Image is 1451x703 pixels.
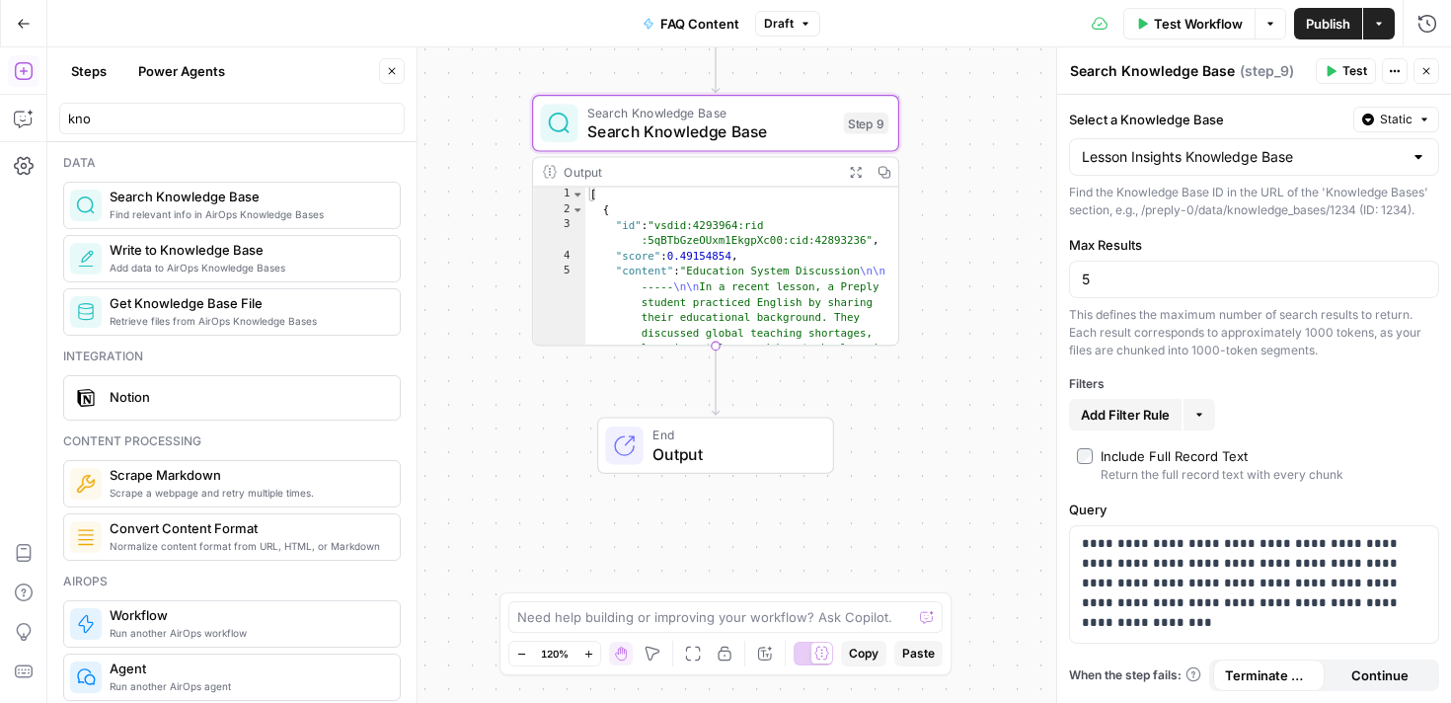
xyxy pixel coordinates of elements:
button: Static [1353,107,1439,132]
div: Content processing [63,432,401,450]
input: Lesson Insights Knowledge Base [1082,147,1403,167]
div: This defines the maximum number of search results to return. Each result corresponds to approxima... [1069,306,1439,359]
div: Output [564,162,834,181]
div: 3 [533,218,585,249]
div: Filters [1069,375,1439,393]
textarea: Search Knowledge Base [1070,61,1235,81]
span: Copy [849,645,878,663]
img: o3r9yhbrn24ooq0tey3lueqptmfj [76,527,96,547]
div: Find the Knowledge Base ID in the URL of the 'Knowledge Bases' section, e.g., /preply-0/data/know... [1069,184,1439,219]
button: Draft [755,11,820,37]
span: Draft [764,15,794,33]
a: When the step fails: [1069,666,1201,684]
span: Test [1342,62,1367,80]
button: Paste [894,641,943,666]
span: Write to Knowledge Base [110,240,384,260]
span: Notion [110,387,384,407]
button: Add Filter Rule [1069,399,1182,430]
span: Search Knowledge Base [587,119,834,143]
div: 1 [533,188,585,203]
div: Data [63,154,401,172]
span: FAQ Content [660,14,739,34]
span: Add data to AirOps Knowledge Bases [110,260,384,275]
span: Normalize content format from URL, HTML, or Markdown [110,538,384,554]
span: Run another AirOps agent [110,678,384,694]
img: jlmgu399hrhymlku2g1lv3es8mdc [76,474,96,494]
span: Static [1380,111,1413,128]
input: Include Full Record TextReturn the full record text with every chunk [1077,448,1093,464]
span: Continue [1351,665,1409,685]
button: Steps [59,55,118,87]
span: Scrape Markdown [110,465,384,485]
div: Search Knowledge BaseSearch Knowledge BaseStep 9Output[ { "id":"vsdid:4293964:rid :5qBTbGzeOUxm1E... [532,95,899,346]
span: Toggle code folding, rows 2 through 18 [572,202,584,218]
span: Search Knowledge Base [587,103,834,121]
label: Select a Knowledge Base [1069,110,1345,129]
span: Agent [110,659,384,678]
img: Notion_app_logo.png [76,388,96,408]
span: Output [652,442,813,466]
button: Publish [1294,8,1362,39]
label: Query [1069,500,1439,519]
div: Include Full Record Text [1101,446,1248,466]
div: 2 [533,202,585,218]
span: Workflow [110,605,384,625]
button: Test Workflow [1123,8,1255,39]
div: Step 9 [844,113,889,134]
div: EndOutput [532,417,899,474]
span: Find relevant info in AirOps Knowledge Bases [110,206,384,222]
span: Retrieve files from AirOps Knowledge Bases [110,313,384,329]
span: Terminate Workflow [1225,665,1313,685]
span: Get Knowledge Base File [110,293,384,313]
button: Power Agents [126,55,237,87]
span: Add Filter Rule [1081,405,1170,425]
span: Publish [1306,14,1350,34]
div: 5 [533,265,585,372]
div: Airops [63,573,401,590]
span: Scrape a webpage and retry multiple times. [110,485,384,501]
span: Paste [902,645,935,663]
button: Copy [841,641,886,666]
g: Edge from step_9 to end [712,346,719,415]
g: Edge from step_6 to step_9 [712,24,719,93]
button: FAQ Content [631,8,751,39]
span: 120% [541,646,569,662]
span: Convert Content Format [110,518,384,538]
label: Max Results [1069,235,1439,255]
button: Test [1316,58,1376,84]
div: Integration [63,348,401,365]
span: End [652,426,813,444]
input: Search steps [68,109,396,128]
span: ( step_9 ) [1240,61,1294,81]
span: Test Workflow [1154,14,1243,34]
span: Toggle code folding, rows 1 through 87 [572,188,584,203]
div: 4 [533,249,585,265]
span: Search Knowledge Base [110,187,384,206]
button: Continue [1325,660,1436,691]
div: Return the full record text with every chunk [1101,466,1343,484]
span: Run another AirOps workflow [110,625,384,641]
